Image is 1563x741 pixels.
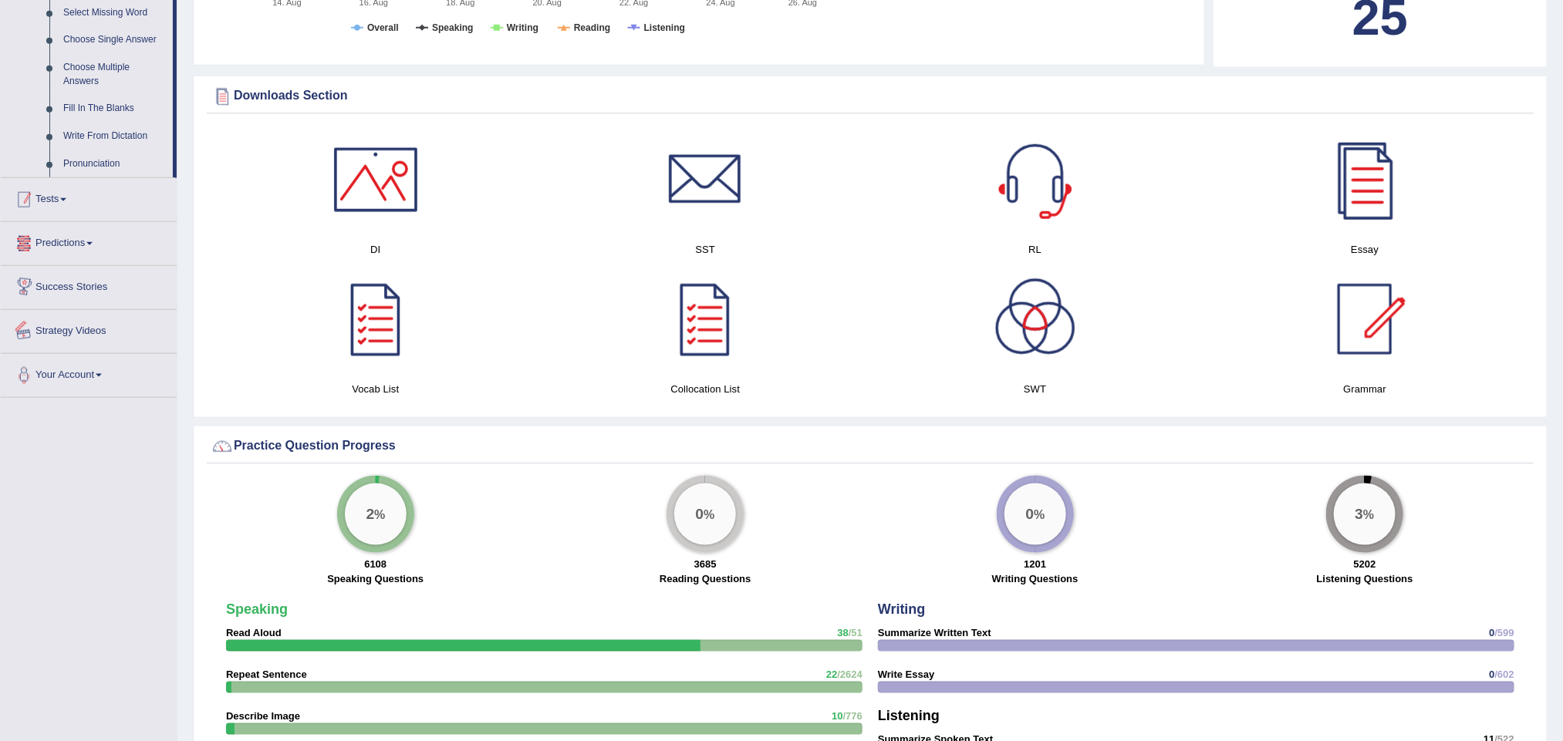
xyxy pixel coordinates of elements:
[218,241,533,258] h4: DI
[1355,505,1364,522] big: 3
[1489,627,1494,638] span: 0
[644,22,685,33] tspan: Listening
[226,669,307,680] strong: Repeat Sentence
[226,627,282,638] strong: Read Aloud
[1024,558,1046,570] strong: 1201
[56,150,173,178] a: Pronunciation
[878,381,1193,397] h4: SWT
[696,505,704,522] big: 0
[878,627,991,638] strong: Summarize Written Text
[507,22,538,33] tspan: Writing
[878,669,934,680] strong: Write Essay
[211,435,1530,458] div: Practice Question Progress
[364,558,387,570] strong: 6108
[327,571,424,586] label: Speaking Questions
[660,571,751,586] label: Reading Questions
[1,222,177,261] a: Predictions
[878,601,926,617] strong: Writing
[878,241,1193,258] h4: RL
[226,710,300,722] strong: Describe Image
[432,22,473,33] tspan: Speaking
[1334,483,1396,545] div: %
[1,178,177,217] a: Tests
[366,505,374,522] big: 2
[674,483,736,545] div: %
[992,571,1079,586] label: Writing Questions
[56,26,173,54] a: Choose Single Answer
[694,558,717,570] strong: 3685
[56,54,173,95] a: Choose Multiple Answers
[1489,669,1494,680] span: 0
[56,123,173,150] a: Write From Dictation
[218,381,533,397] h4: Vocab List
[1317,571,1413,586] label: Listening Questions
[843,710,863,722] span: /776
[826,669,837,680] span: 22
[849,627,863,638] span: /51
[1208,241,1523,258] h4: Essay
[1208,381,1523,397] h4: Grammar
[549,241,863,258] h4: SST
[1495,669,1514,680] span: /602
[878,708,940,723] strong: Listening
[1,310,177,349] a: Strategy Videos
[1,266,177,305] a: Success Stories
[1495,627,1514,638] span: /599
[574,22,610,33] tspan: Reading
[1354,558,1376,570] strong: 5202
[549,381,863,397] h4: Collocation List
[1,354,177,392] a: Your Account
[367,22,399,33] tspan: Overall
[345,483,407,545] div: %
[1025,505,1034,522] big: 0
[1004,483,1066,545] div: %
[211,85,1530,108] div: Downloads Section
[226,601,288,617] strong: Speaking
[56,95,173,123] a: Fill In The Blanks
[837,669,863,680] span: /2624
[837,627,848,638] span: 38
[832,710,842,722] span: 10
